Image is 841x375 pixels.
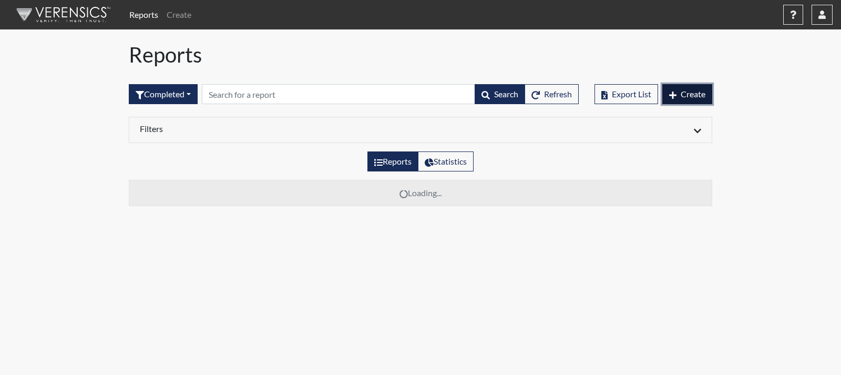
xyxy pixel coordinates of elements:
span: Create [681,89,705,99]
button: Refresh [525,84,579,104]
label: View the list of reports [367,151,418,171]
h1: Reports [129,42,712,67]
button: Export List [594,84,658,104]
span: Export List [612,89,651,99]
a: Create [162,4,196,25]
div: Click to expand/collapse filters [132,124,709,136]
a: Reports [125,4,162,25]
h6: Filters [140,124,413,134]
button: Completed [129,84,198,104]
span: Search [494,89,518,99]
button: Create [662,84,712,104]
td: Loading... [129,180,712,206]
span: Refresh [544,89,572,99]
button: Search [475,84,525,104]
input: Search by Registration ID, Interview Number, or Investigation Name. [202,84,475,104]
div: Filter by interview status [129,84,198,104]
label: View statistics about completed interviews [418,151,474,171]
